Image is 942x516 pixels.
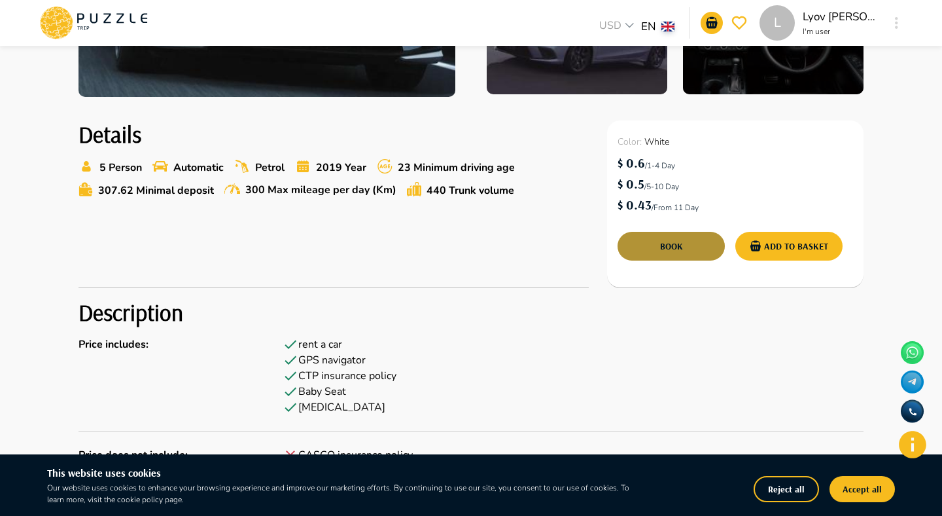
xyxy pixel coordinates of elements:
span: Color : [618,136,644,148]
button: Book [618,232,725,261]
img: lang [661,22,674,31]
p: 300 Max mileage per day (Km) [245,182,396,198]
button: Accept all [829,476,895,502]
p: [MEDICAL_DATA] [298,399,385,415]
div: USD [595,18,641,37]
p: / 1-4 Day [645,155,682,172]
p: Petrol [255,160,285,175]
p: 5 Person [99,160,142,175]
p: 440 Trunk volume [427,183,514,198]
h2: Details [78,120,589,148]
p: / From 11 Day [652,197,705,213]
p: EN [641,18,656,35]
p: rent a car [298,337,342,352]
p: CASCO insurance policy [298,447,413,463]
p: 2019 Year [316,160,366,175]
div: L [759,5,795,41]
p: Our website uses cookies to enhance your browsing experience and improve our marketing efforts. B... [47,482,640,506]
p: Baby Seat [298,384,346,399]
h6: $ 0.5 [618,174,644,194]
p: / 5-10 Day [644,176,686,193]
p: I'm user [803,26,881,37]
h6: $ 0.43 [618,194,652,215]
p: 23 Minimum driving age [398,160,515,175]
p: Lyov [PERSON_NAME] [803,9,881,26]
h6: This website uses cookies [47,465,640,482]
button: favorite [728,12,750,34]
p: Price does not include : [78,447,275,463]
h2: Description [78,299,863,326]
p: CTP insurance policy [298,368,396,384]
button: Add to basket [735,232,843,261]
p: GPS navigator [298,352,366,368]
p: Price includes : [78,337,275,352]
p: Automatic [173,160,224,175]
p: 307.62 Minimal deposit [98,183,214,198]
button: Reject all [754,476,819,502]
button: notifications [701,12,723,34]
h6: $ 0.6 [618,153,645,174]
p: White [618,131,853,153]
